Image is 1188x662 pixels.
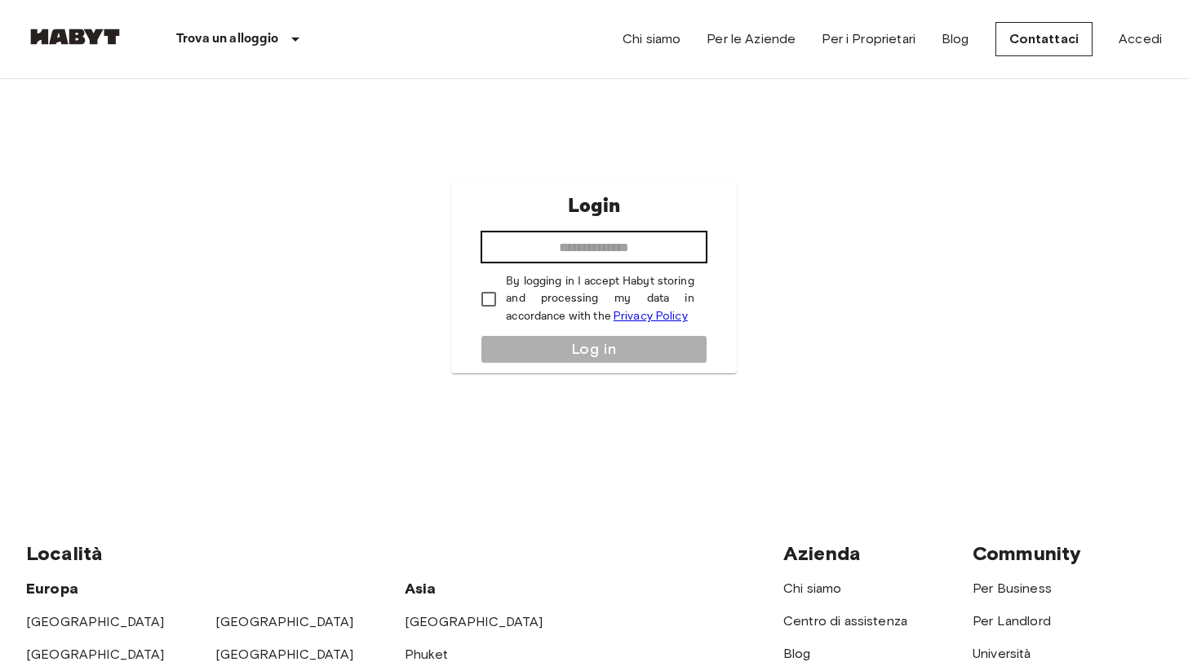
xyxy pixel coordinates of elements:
[783,541,861,565] span: Azienda
[973,580,1052,596] a: Per Business
[707,29,796,49] a: Per le Aziende
[973,646,1031,661] a: Università
[973,613,1051,629] a: Per Landlord
[506,273,694,325] p: By logging in I accept Habyt storing and processing my data in accordance with the
[26,541,103,565] span: Località
[26,647,165,662] a: [GEOGRAPHIC_DATA]
[405,580,437,598] span: Asia
[26,29,124,45] img: Habyt
[26,580,78,598] span: Europa
[783,613,907,629] a: Centro di assistenza
[995,22,1093,56] a: Contattaci
[783,646,811,661] a: Blog
[973,541,1081,565] span: Community
[405,647,448,662] a: Phuket
[568,192,620,221] p: Login
[405,614,543,629] a: [GEOGRAPHIC_DATA]
[623,29,680,49] a: Chi siamo
[215,614,354,629] a: [GEOGRAPHIC_DATA]
[783,580,841,596] a: Chi siamo
[614,309,688,323] a: Privacy Policy
[942,29,969,49] a: Blog
[215,647,354,662] a: [GEOGRAPHIC_DATA]
[822,29,915,49] a: Per i Proprietari
[26,614,165,629] a: [GEOGRAPHIC_DATA]
[1119,29,1162,49] a: Accedi
[176,29,279,49] p: Trova un alloggio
